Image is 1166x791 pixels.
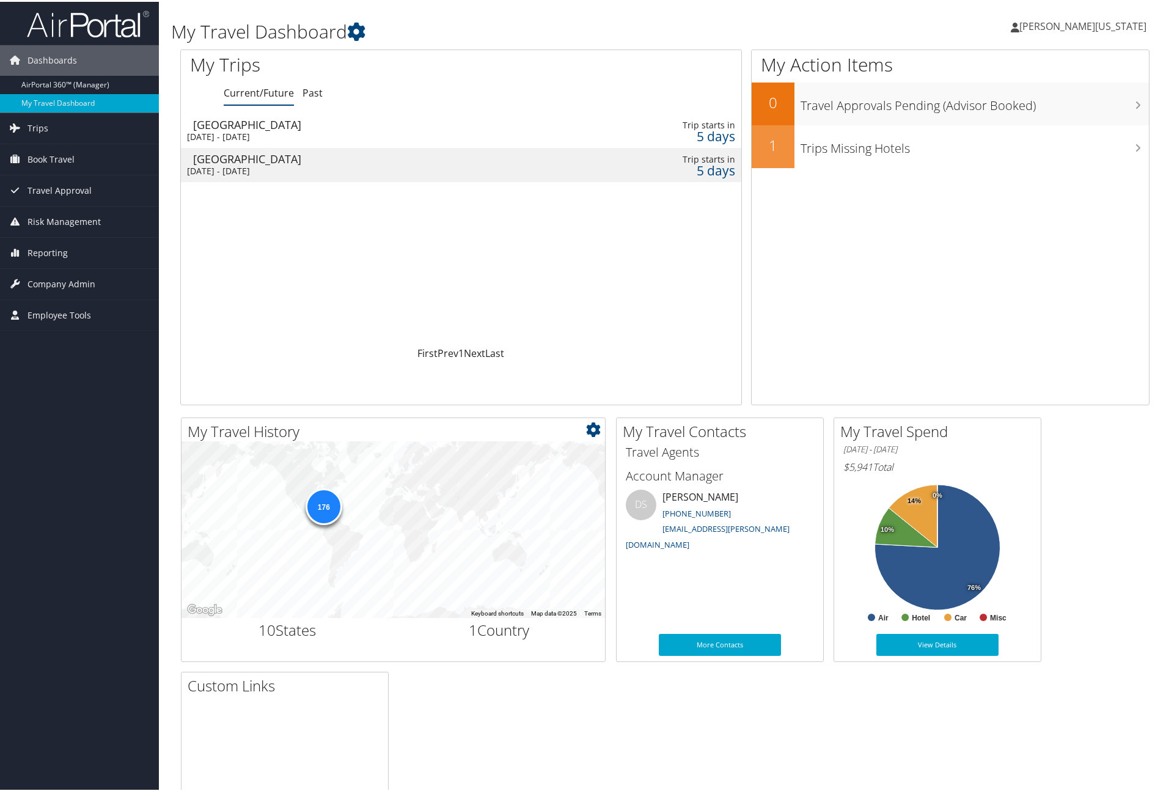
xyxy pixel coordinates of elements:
[878,612,889,620] text: Air
[955,612,967,620] text: Car
[28,298,91,329] span: Employee Tools
[933,490,942,498] tspan: 0%
[843,458,873,472] span: $5,941
[305,487,342,523] div: 176
[28,142,75,173] span: Book Travel
[28,236,68,267] span: Reporting
[28,205,101,235] span: Risk Management
[188,674,388,694] h2: Custom Links
[801,132,1149,155] h3: Trips Missing Hotels
[840,419,1041,440] h2: My Travel Spend
[28,43,77,74] span: Dashboards
[967,583,981,590] tspan: 76%
[615,152,735,163] div: Trip starts in
[458,345,464,358] a: 1
[620,488,820,553] li: [PERSON_NAME]
[908,496,921,503] tspan: 14%
[752,50,1149,76] h1: My Action Items
[843,458,1032,472] h6: Total
[615,129,735,140] div: 5 days
[659,632,781,654] a: More Contacts
[193,152,548,163] div: [GEOGRAPHIC_DATA]
[881,524,894,532] tspan: 10%
[191,618,384,639] h2: States
[843,442,1032,454] h6: [DATE] - [DATE]
[626,488,656,518] div: DS
[28,174,92,204] span: Travel Approval
[258,618,276,638] span: 10
[469,618,477,638] span: 1
[752,90,794,111] h2: 0
[185,600,225,616] a: Open this area in Google Maps (opens a new window)
[187,164,542,175] div: [DATE] - [DATE]
[626,466,814,483] h3: Account Manager
[438,345,458,358] a: Prev
[531,608,577,615] span: Map data ©2025
[171,17,829,43] h1: My Travel Dashboard
[417,345,438,358] a: First
[615,118,735,129] div: Trip starts in
[28,267,95,298] span: Company Admin
[990,612,1007,620] text: Misc
[623,419,823,440] h2: My Travel Contacts
[752,123,1149,166] a: 1Trips Missing Hotels
[471,608,524,616] button: Keyboard shortcuts
[188,419,605,440] h2: My Travel History
[752,81,1149,123] a: 0Travel Approvals Pending (Advisor Booked)
[626,521,790,548] a: [EMAIL_ADDRESS][PERSON_NAME][DOMAIN_NAME]
[403,618,596,639] h2: Country
[626,442,814,459] h3: Travel Agents
[752,133,794,154] h2: 1
[662,506,731,517] a: [PHONE_NUMBER]
[28,111,48,142] span: Trips
[224,84,294,98] a: Current/Future
[27,8,149,37] img: airportal-logo.png
[185,600,225,616] img: Google
[1019,18,1146,31] span: [PERSON_NAME][US_STATE]
[615,163,735,174] div: 5 days
[801,89,1149,112] h3: Travel Approvals Pending (Advisor Booked)
[912,612,930,620] text: Hotel
[190,50,499,76] h1: My Trips
[302,84,323,98] a: Past
[1011,6,1159,43] a: [PERSON_NAME][US_STATE]
[187,130,542,141] div: [DATE] - [DATE]
[584,608,601,615] a: Terms (opens in new tab)
[485,345,504,358] a: Last
[464,345,485,358] a: Next
[876,632,999,654] a: View Details
[193,117,548,128] div: [GEOGRAPHIC_DATA]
